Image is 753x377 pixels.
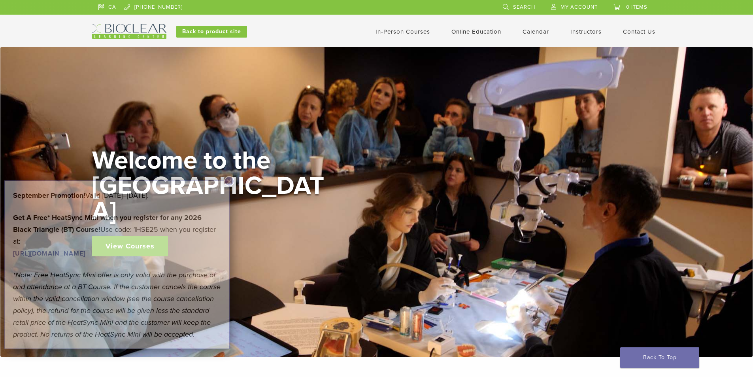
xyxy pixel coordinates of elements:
[626,4,647,10] span: 0 items
[13,212,221,259] p: Use code: 1HSE25 when you register at:
[623,28,655,35] a: Contact Us
[13,191,85,200] strong: September Promotion!
[13,250,85,258] a: [URL][DOMAIN_NAME]
[523,28,549,35] a: Calendar
[513,4,535,10] span: Search
[620,347,699,368] a: Back To Top
[561,4,598,10] span: My Account
[376,28,430,35] a: In-Person Courses
[13,271,221,339] em: *Note: Free HeatSync Mini offer is only valid with the purchase of and attendance at a BT Course....
[224,176,234,186] button: Close
[13,213,202,234] strong: Get A Free* HeatSync Mini when you register for any 2026 Black Triangle (BT) Course!
[451,28,501,35] a: Online Education
[13,189,221,201] p: Valid [DATE]–[DATE].
[92,24,166,39] img: Bioclear
[570,28,602,35] a: Instructors
[92,148,329,224] h2: Welcome to the [GEOGRAPHIC_DATA]
[176,26,247,38] a: Back to product site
